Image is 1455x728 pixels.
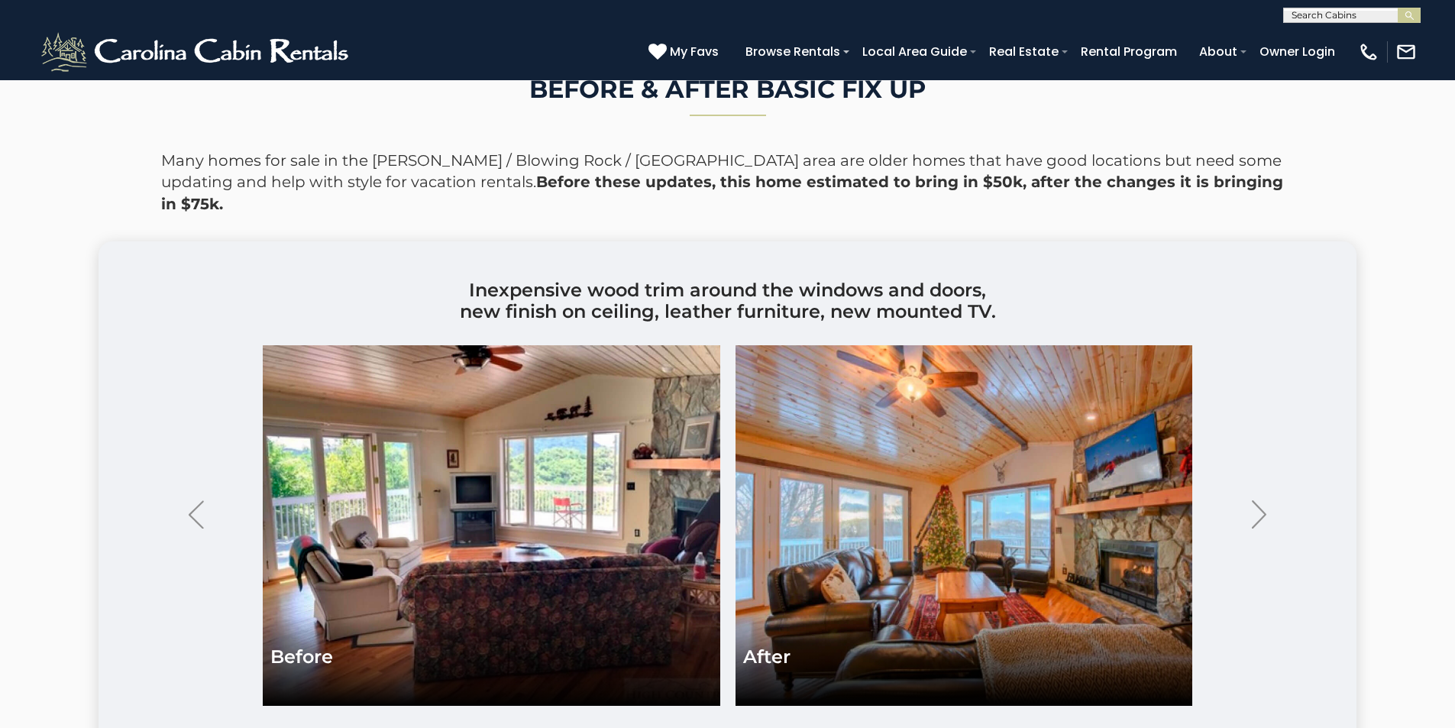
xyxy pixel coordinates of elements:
[161,173,1283,213] strong: Before these updates, this home estimated to bring in $50k, after the changes it is bringing in $...
[189,500,204,529] img: arrow
[263,345,720,706] img: #
[738,38,848,65] a: Browse Rentals
[1358,41,1379,63] img: phone-regular-white.png
[171,480,221,548] button: Previous
[1234,480,1284,548] button: Next
[1252,500,1267,529] img: arrow
[38,29,355,75] img: White-1-2.png
[981,38,1066,65] a: Real Estate
[1395,41,1417,63] img: mail-regular-white.png
[670,42,719,61] span: My Favs
[648,42,723,62] a: My Favs
[263,345,1192,706] a: # # Before After
[736,345,1193,706] img: #
[270,646,333,668] p: Before
[451,280,1004,322] h3: Inexpensive wood trim around the windows and doors, new finish on ceiling, leather furniture, new...
[161,150,1293,215] p: Many homes for sale in the [PERSON_NAME] / Blowing Rock / [GEOGRAPHIC_DATA] area are older homes ...
[743,646,791,668] p: After
[1252,38,1343,65] a: Owner Login
[1191,38,1245,65] a: About
[1073,38,1185,65] a: Rental Program
[855,38,975,65] a: Local Area Guide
